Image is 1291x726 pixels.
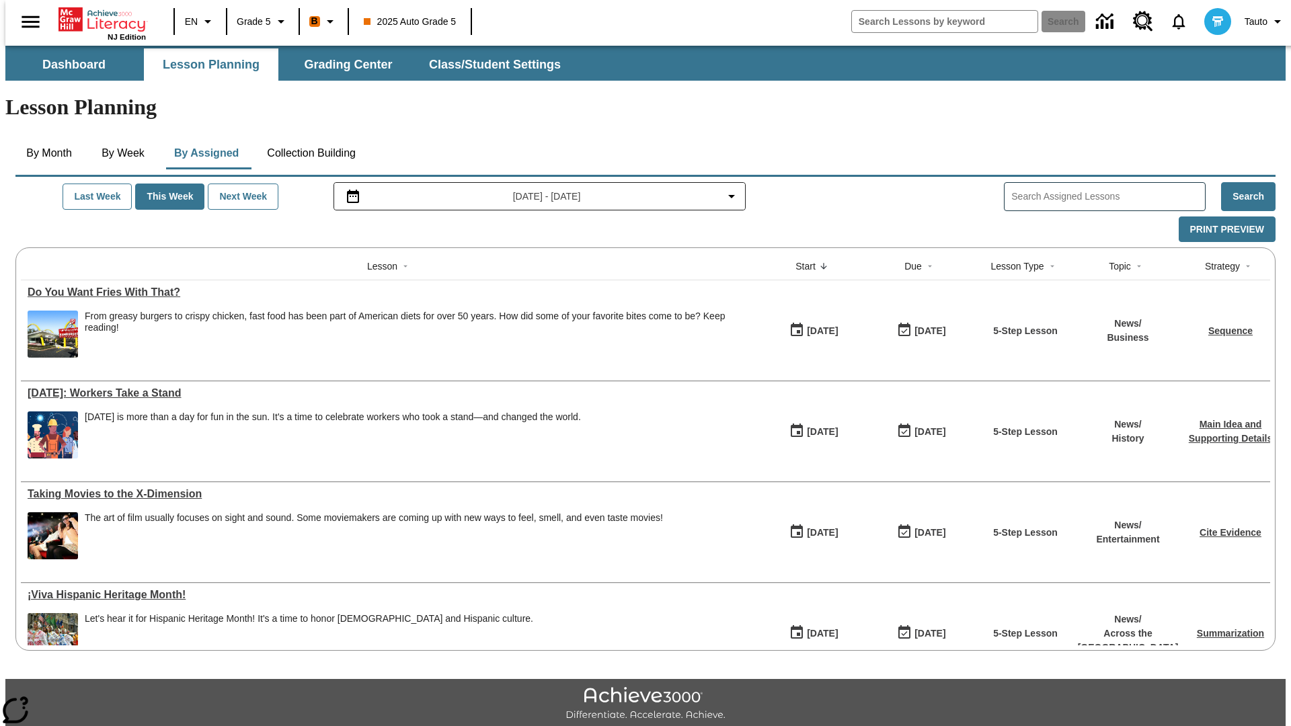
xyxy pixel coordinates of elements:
[28,311,78,358] img: One of the first McDonald's stores, with the iconic red sign and golden arches.
[85,512,663,524] p: The art of film usually focuses on sight and sound. Some moviemakers are coming up with new ways ...
[208,184,278,210] button: Next Week
[723,188,740,204] svg: Collapse Date Range Filter
[513,190,581,204] span: [DATE] - [DATE]
[85,512,663,559] span: The art of film usually focuses on sight and sound. Some moviemakers are coming up with new ways ...
[1161,4,1196,39] a: Notifications
[15,137,83,169] button: By Month
[231,9,295,34] button: Grade: Grade 5, Select a grade
[1204,8,1231,35] img: avatar image
[1189,419,1272,444] a: Main Idea and Supporting Details
[785,520,843,545] button: 09/25/25: First time the lesson was available
[58,5,146,41] div: Home
[135,184,204,210] button: This Week
[1125,3,1161,40] a: Resource Center, Will open in new tab
[1111,432,1144,446] p: History
[28,589,753,601] div: ¡Viva Hispanic Heritage Month!
[1088,3,1125,40] a: Data Center
[1109,259,1131,273] div: Topic
[108,33,146,41] span: NJ Edition
[1240,258,1256,274] button: Sort
[163,137,249,169] button: By Assigned
[1111,417,1144,432] p: News /
[281,48,416,81] button: Grading Center
[1011,187,1205,206] input: Search Assigned Lessons
[1200,527,1261,538] a: Cite Evidence
[7,48,141,81] button: Dashboard
[304,57,392,73] span: Grading Center
[892,620,950,646] button: 09/24/25: Last day the lesson can be accessed
[28,512,78,559] img: Panel in front of the seats sprays water mist to the happy audience at a 4DX-equipped theater.
[179,9,222,34] button: Language: EN, Select a language
[1107,317,1148,331] p: News /
[785,318,843,344] button: 09/25/25: First time the lesson was available
[85,311,753,358] div: From greasy burgers to crispy chicken, fast food has been part of American diets for over 50 year...
[795,259,816,273] div: Start
[28,286,753,298] a: Do You Want Fries With That?, Lessons
[5,95,1286,120] h1: Lesson Planning
[914,424,945,440] div: [DATE]
[5,48,573,81] div: SubNavbar
[1078,612,1179,627] p: News /
[1196,4,1239,39] button: Select a new avatar
[785,620,843,646] button: 09/24/25: First time the lesson was available
[914,323,945,339] div: [DATE]
[892,318,950,344] button: 09/25/25: Last day the lesson can be accessed
[1197,628,1264,639] a: Summarization
[993,425,1058,439] p: 5-Step Lesson
[1245,15,1267,29] span: Tauto
[144,48,278,81] button: Lesson Planning
[42,57,106,73] span: Dashboard
[11,2,50,42] button: Open side menu
[1239,9,1291,34] button: Profile/Settings
[993,324,1058,338] p: 5-Step Lesson
[892,520,950,545] button: 09/25/25: Last day the lesson can be accessed
[1131,258,1147,274] button: Sort
[63,184,132,210] button: Last Week
[28,411,78,458] img: A banner with a blue background shows an illustrated row of diverse men and women dressed in clot...
[1078,627,1179,655] p: Across the [GEOGRAPHIC_DATA]
[892,419,950,444] button: 09/25/25: Last day the lesson can be accessed
[914,524,945,541] div: [DATE]
[85,411,581,423] div: [DATE] is more than a day for fun in the sun. It's a time to celebrate workers who took a stand—a...
[1179,216,1276,243] button: Print Preview
[85,613,533,660] div: Let's hear it for Hispanic Heritage Month! It's a time to honor Hispanic Americans and Hispanic c...
[85,411,581,458] div: Labor Day is more than a day for fun in the sun. It's a time to celebrate workers who took a stan...
[237,15,271,29] span: Grade 5
[163,57,260,73] span: Lesson Planning
[28,613,78,660] img: A photograph of Hispanic women participating in a parade celebrating Hispanic culture. The women ...
[1107,331,1148,345] p: Business
[364,15,457,29] span: 2025 Auto Grade 5
[993,526,1058,540] p: 5-Step Lesson
[1096,518,1159,532] p: News /
[1096,532,1159,547] p: Entertainment
[852,11,1038,32] input: search field
[85,613,533,624] div: Let's hear it for Hispanic Heritage Month! It's a time to honor [DEMOGRAPHIC_DATA] and Hispanic c...
[28,387,753,399] div: Labor Day: Workers Take a Stand
[418,48,572,81] button: Class/Student Settings
[28,387,753,399] a: Labor Day: Workers Take a Stand, Lessons
[990,259,1044,273] div: Lesson Type
[28,589,753,601] a: ¡Viva Hispanic Heritage Month! , Lessons
[993,627,1058,641] p: 5-Step Lesson
[914,625,945,642] div: [DATE]
[807,625,838,642] div: [DATE]
[1221,182,1276,211] button: Search
[1205,259,1240,273] div: Strategy
[185,15,198,29] span: EN
[922,258,938,274] button: Sort
[5,46,1286,81] div: SubNavbar
[785,419,843,444] button: 09/25/25: First time the lesson was available
[904,259,922,273] div: Due
[1208,325,1253,336] a: Sequence
[28,488,753,500] div: Taking Movies to the X-Dimension
[89,137,157,169] button: By Week
[429,57,561,73] span: Class/Student Settings
[311,13,318,30] span: B
[807,424,838,440] div: [DATE]
[816,258,832,274] button: Sort
[367,259,397,273] div: Lesson
[397,258,414,274] button: Sort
